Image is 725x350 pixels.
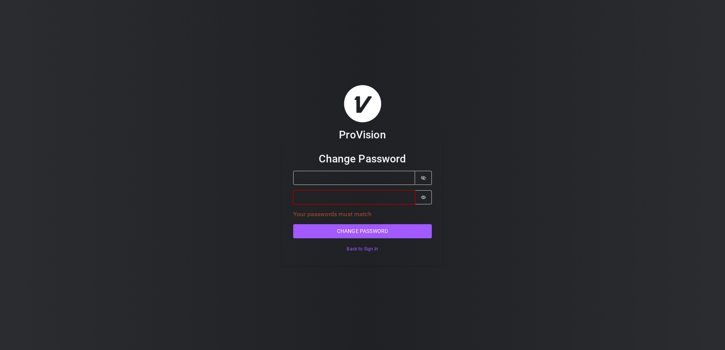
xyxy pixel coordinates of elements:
[293,152,432,165] h3: Change Password
[293,210,432,219] p: Your passwords must match
[293,224,432,238] button: Change Password
[415,190,432,204] button: Show password
[415,171,432,185] button: Show password
[339,128,386,141] h3: ProVision
[293,244,432,255] button: Back to Sign In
